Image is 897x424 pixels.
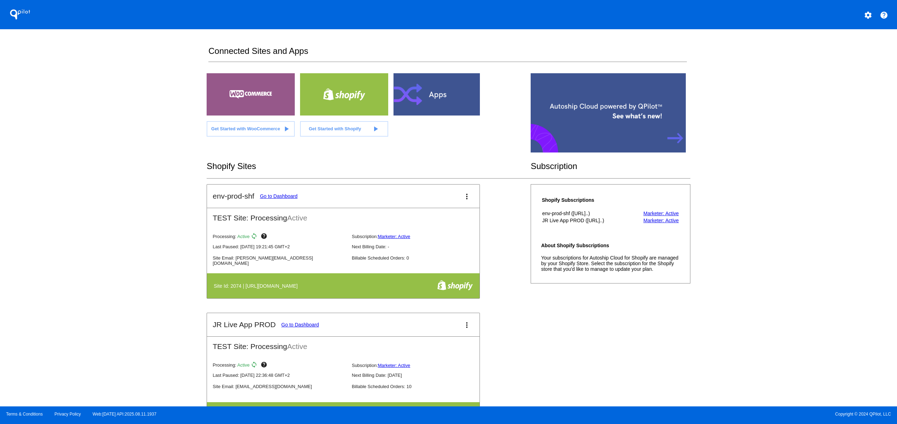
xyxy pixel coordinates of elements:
h4: Shopify Subscriptions [542,197,629,203]
p: Subscription: [352,363,485,368]
p: Processing: [213,233,346,241]
mat-icon: more_vert [463,321,471,329]
span: Active [287,342,307,350]
p: Site Email: [PERSON_NAME][EMAIL_ADDRESS][DOMAIN_NAME] [213,255,346,266]
mat-icon: help [880,11,888,19]
p: Billable Scheduled Orders: 0 [352,255,485,261]
mat-icon: settings [864,11,872,19]
span: Get Started with Shopify [309,126,361,131]
span: Active [287,214,307,222]
a: Get Started with Shopify [300,121,388,137]
span: Copyright © 2024 QPilot, LLC [454,412,891,417]
a: Go to Dashboard [281,322,319,328]
img: f8a94bdc-cb89-4d40-bdcd-a0261eff8977 [437,280,473,291]
a: Marketer: Active [378,363,410,368]
h2: TEST Site: Processing [207,337,480,351]
p: Next Billing Date: - [352,244,485,249]
a: Web:[DATE] API:2025.08.11.1937 [93,412,157,417]
h4: About Shopify Subscriptions [541,243,680,248]
span: Active [237,363,250,368]
a: Terms & Conditions [6,412,43,417]
span: Active [237,234,250,239]
p: Next Billing Date: [DATE] [352,373,485,378]
a: Go to Dashboard [260,193,298,199]
a: Marketer: Active [378,234,410,239]
mat-icon: help [261,361,269,370]
mat-icon: play_arrow [282,125,291,133]
h2: TEST Site: Processing [207,208,480,222]
mat-icon: help [261,233,269,241]
th: env-prod-shf ([URL]..) [542,210,629,217]
h2: Subscription [531,161,690,171]
a: Get Started with WooCommerce [207,121,295,137]
h2: JR Live App PROD [213,320,276,329]
span: Get Started with WooCommerce [211,126,280,131]
h4: Site Id: 2074 | [URL][DOMAIN_NAME] [214,283,301,289]
p: Billable Scheduled Orders: 10 [352,384,485,389]
p: Processing: [213,361,346,370]
p: Site Email: [EMAIL_ADDRESS][DOMAIN_NAME] [213,384,346,389]
p: Last Paused: [DATE] 19:21:45 GMT+2 [213,244,346,249]
p: Last Paused: [DATE] 22:36:48 GMT+2 [213,373,346,378]
h2: Shopify Sites [207,161,531,171]
mat-icon: sync [251,233,259,241]
th: JR Live App PROD ([URL]..) [542,217,629,224]
h1: QPilot [6,7,34,21]
mat-icon: more_vert [463,192,471,201]
a: Marketer: Active [643,218,679,223]
mat-icon: play_arrow [371,125,380,133]
a: Marketer: Active [643,211,679,216]
p: Subscription: [352,234,485,239]
mat-icon: sync [251,361,259,370]
p: Your subscriptions for Autoship Cloud for Shopify are managed by your Shopify Store. Select the s... [541,255,680,272]
h2: env-prod-shf [213,192,254,200]
h2: Connected Sites and Apps [208,46,687,62]
a: Privacy Policy [55,412,81,417]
